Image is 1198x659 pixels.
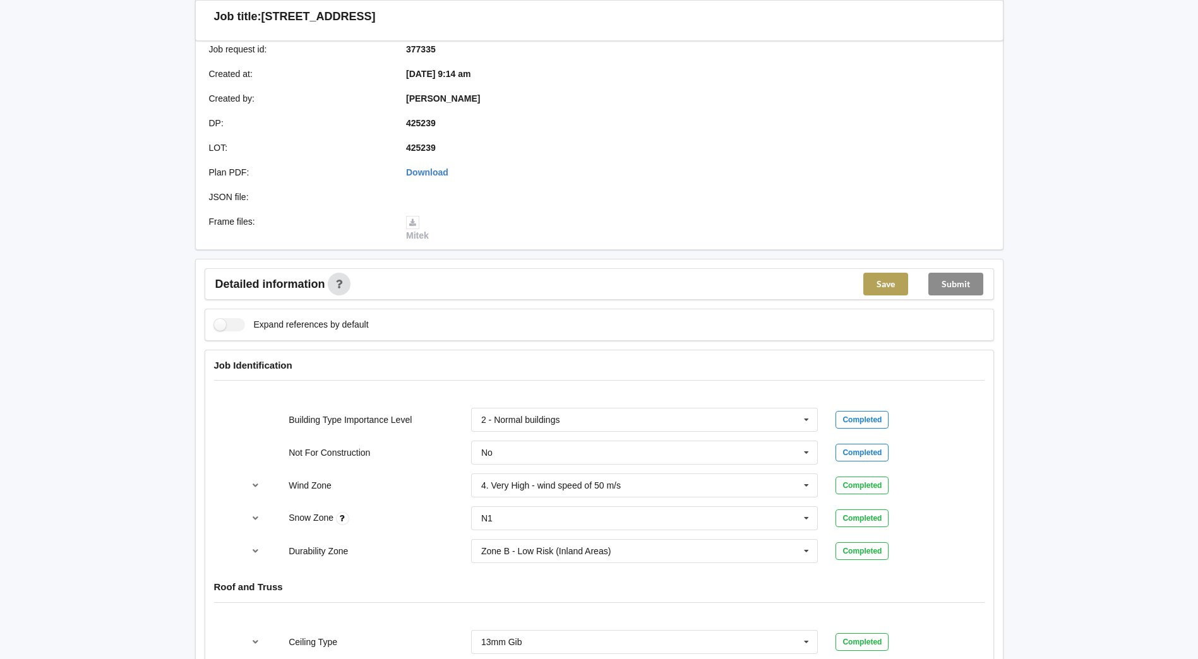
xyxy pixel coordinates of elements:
div: 4. Very High - wind speed of 50 m/s [481,481,621,490]
div: Completed [836,477,889,494]
div: Completed [836,411,889,429]
button: Save [863,273,908,295]
div: Completed [836,542,889,560]
label: Ceiling Type [289,637,337,647]
button: reference-toggle [243,474,268,497]
div: Plan PDF : [200,166,398,179]
b: [PERSON_NAME] [406,93,480,104]
button: reference-toggle [243,540,268,562]
label: Not For Construction [289,448,370,458]
div: Created at : [200,68,398,80]
div: No [481,448,493,457]
h4: Job Identification [214,359,985,371]
div: N1 [481,514,493,523]
div: Zone B - Low Risk (Inland Areas) [481,547,611,555]
label: Building Type Importance Level [289,415,412,425]
label: Expand references by default [214,318,369,331]
div: Completed [836,444,889,461]
button: reference-toggle [243,507,268,530]
label: Wind Zone [289,480,332,490]
a: Mitek [406,217,429,240]
button: reference-toggle [243,631,268,653]
h4: Roof and Truss [214,581,985,593]
div: Frame files : [200,215,398,242]
div: 2 - Normal buildings [481,415,560,424]
b: 425239 [406,118,436,128]
h3: [STREET_ADDRESS] [261,9,376,24]
b: 425239 [406,143,436,153]
label: Durability Zone [289,546,348,556]
div: Job request id : [200,43,398,56]
div: DP : [200,117,398,129]
div: 13mm Gib [481,638,522,646]
div: Completed [836,633,889,651]
span: Detailed information [215,278,325,290]
div: Completed [836,509,889,527]
h3: Job title: [214,9,261,24]
b: 377335 [406,44,436,54]
label: Snow Zone [289,513,336,523]
b: [DATE] 9:14 am [406,69,470,79]
div: LOT : [200,141,398,154]
div: Created by : [200,92,398,105]
div: JSON file : [200,191,398,203]
a: Download [406,167,448,177]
